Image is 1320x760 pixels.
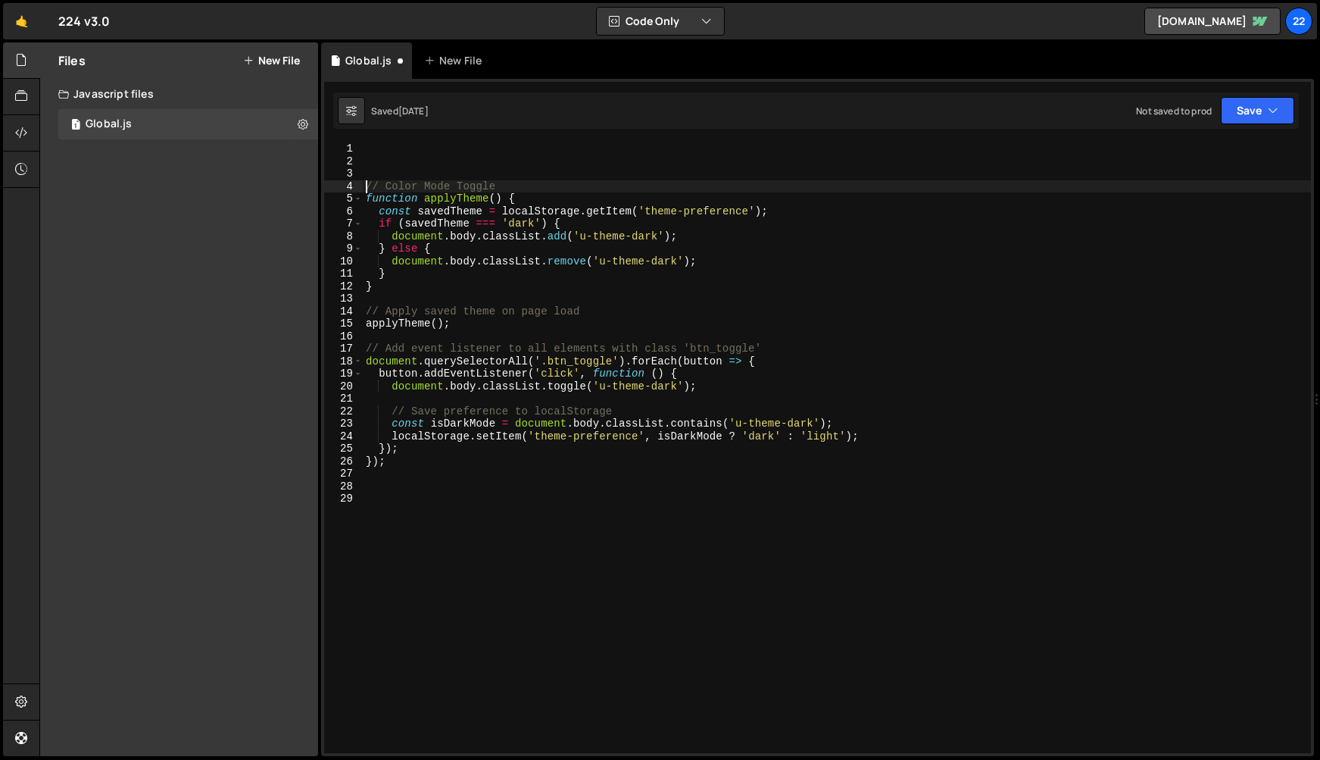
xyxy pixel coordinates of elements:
div: 3 [324,167,363,180]
div: 19 [324,367,363,380]
div: 25 [324,443,363,455]
div: 5 [324,192,363,205]
button: Save [1221,97,1294,124]
div: Saved [371,105,429,117]
div: 22 [324,405,363,418]
div: 18 [324,355,363,368]
div: 13 [324,292,363,305]
div: Global.js [86,117,132,131]
div: 11 [324,267,363,280]
div: 16437/44524.js [58,109,318,139]
div: 28 [324,480,363,493]
div: 12 [324,280,363,293]
div: 14 [324,305,363,318]
a: 🤙 [3,3,40,39]
div: 8 [324,230,363,243]
h2: Files [58,52,86,69]
button: New File [243,55,300,67]
div: 27 [324,468,363,480]
div: [DATE] [398,105,429,117]
div: 21 [324,393,363,405]
a: 22 [1285,8,1312,35]
div: 29 [324,493,363,505]
div: 23 [324,418,363,430]
div: 6 [324,205,363,218]
button: Code Only [597,8,724,35]
div: Global.js [345,53,392,68]
div: Javascript files [40,79,318,109]
div: 2 [324,155,363,168]
div: New File [424,53,488,68]
div: 7 [324,217,363,230]
a: [DOMAIN_NAME] [1144,8,1281,35]
div: 16 [324,330,363,343]
div: Not saved to prod [1136,105,1212,117]
div: 15 [324,317,363,330]
div: 224 v3.0 [58,12,110,30]
div: 4 [324,180,363,193]
div: 20 [324,380,363,393]
span: 1 [71,120,80,132]
div: 24 [324,430,363,443]
div: 17 [324,342,363,355]
div: 1 [324,142,363,155]
div: 9 [324,242,363,255]
div: 10 [324,255,363,268]
div: 26 [324,455,363,468]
